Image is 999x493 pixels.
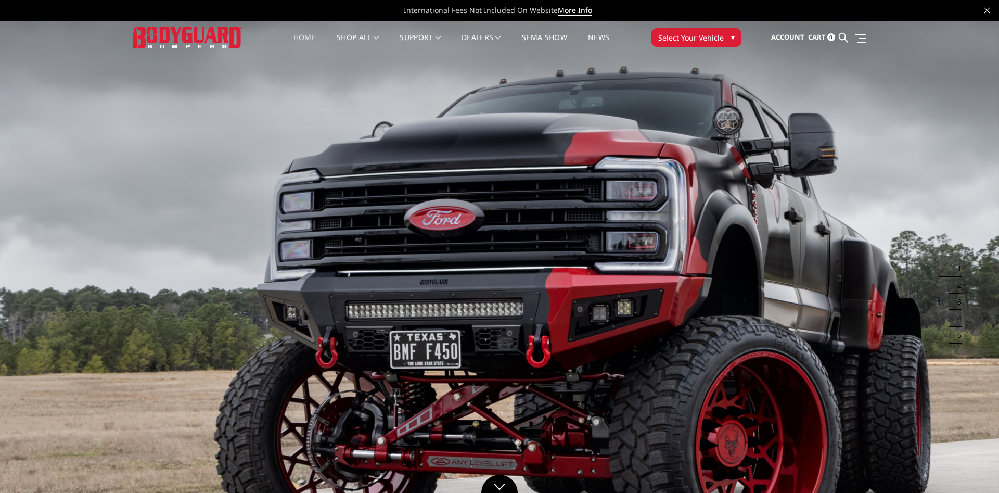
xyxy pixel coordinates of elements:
a: Cart 0 [808,23,835,52]
a: SEMA Show [522,34,567,54]
button: 4 of 5 [951,310,962,327]
span: Account [771,32,804,42]
button: 1 of 5 [951,260,962,277]
span: Cart [808,32,826,42]
span: Select Your Vehicle [658,32,724,43]
a: Dealers [462,34,501,54]
a: Account [771,23,804,52]
button: Select Your Vehicle [651,28,741,47]
a: shop all [337,34,379,54]
img: BODYGUARD BUMPERS [133,27,242,48]
a: News [588,34,609,54]
a: Support [400,34,441,54]
button: 2 of 5 [951,277,962,294]
span: 0 [827,33,835,41]
a: Click to Down [481,475,518,493]
a: Home [293,34,316,54]
button: 5 of 5 [951,327,962,344]
button: 3 of 5 [951,294,962,310]
span: ▾ [731,32,735,43]
a: More Info [558,5,592,16]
